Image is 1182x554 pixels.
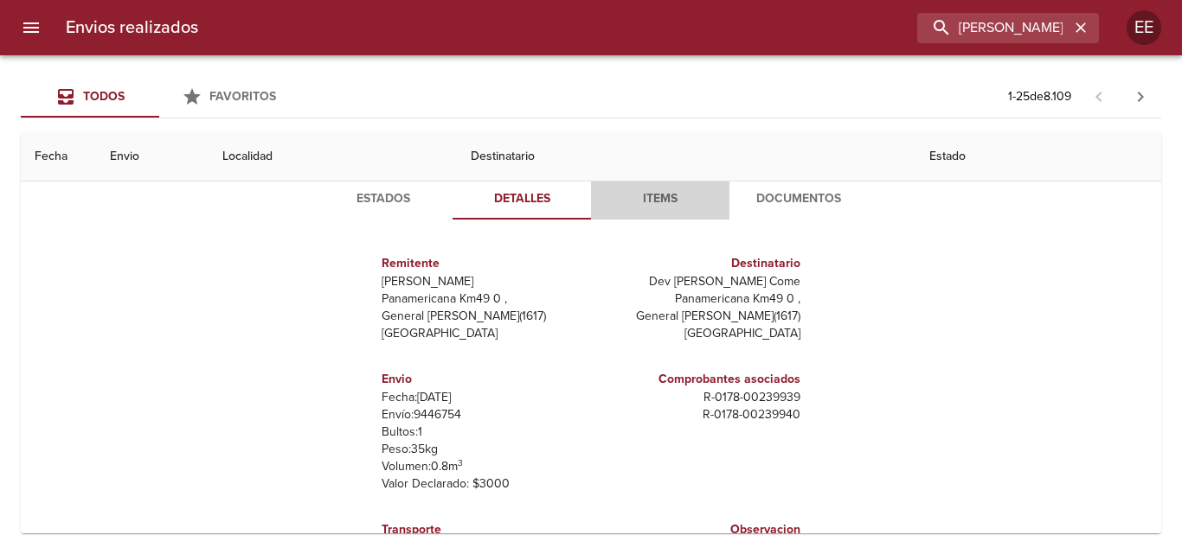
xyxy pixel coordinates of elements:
p: [PERSON_NAME] [382,273,584,290]
h6: Transporte [382,520,584,539]
h6: Envio [382,370,584,389]
th: Localidad [209,132,457,181]
span: Items [601,188,719,210]
p: General [PERSON_NAME] ( 1617 ) [382,308,584,325]
th: Estado [915,132,1161,181]
p: Peso: 35 kg [382,441,584,458]
sup: 3 [458,457,463,468]
span: Documentos [740,188,858,210]
p: Fecha: [DATE] [382,389,584,406]
button: menu [10,7,52,48]
p: Dev [PERSON_NAME] Come [598,273,800,290]
h6: Destinatario [598,254,800,273]
p: R - 0178 - 00239940 [598,406,800,423]
p: Valor Declarado: $ 3000 [382,475,584,493]
h6: Envios realizados [66,14,198,41]
div: Abrir información de usuario [1127,10,1161,45]
input: buscar [917,13,1070,43]
p: Bultos: 1 [382,423,584,441]
p: General [PERSON_NAME] ( 1617 ) [598,308,800,325]
th: Envio [96,132,209,181]
span: Favoritos [209,89,276,104]
p: Panamericana Km49 0 , [598,290,800,308]
span: Pagina siguiente [1120,76,1161,118]
span: Pagina anterior [1078,87,1120,105]
th: Destinatario [457,132,915,181]
p: Envío: 9446754 [382,406,584,423]
p: [GEOGRAPHIC_DATA] [598,325,800,342]
p: Volumen: 0.8 m [382,458,584,475]
h6: Comprobantes asociados [598,370,800,389]
span: Todos [83,89,125,104]
div: Tabs Envios [21,76,298,118]
h6: Remitente [382,254,584,273]
th: Fecha [21,132,96,181]
div: Tabs detalle de guia [314,178,868,220]
span: Detalles [463,188,581,210]
span: Estados [324,188,442,210]
h6: Observacion [598,520,800,539]
p: R - 0178 - 00239939 [598,389,800,406]
p: [GEOGRAPHIC_DATA] [382,325,584,342]
div: EE [1127,10,1161,45]
p: Panamericana Km49 0 , [382,290,584,308]
p: 1 - 25 de 8.109 [1008,88,1071,105]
